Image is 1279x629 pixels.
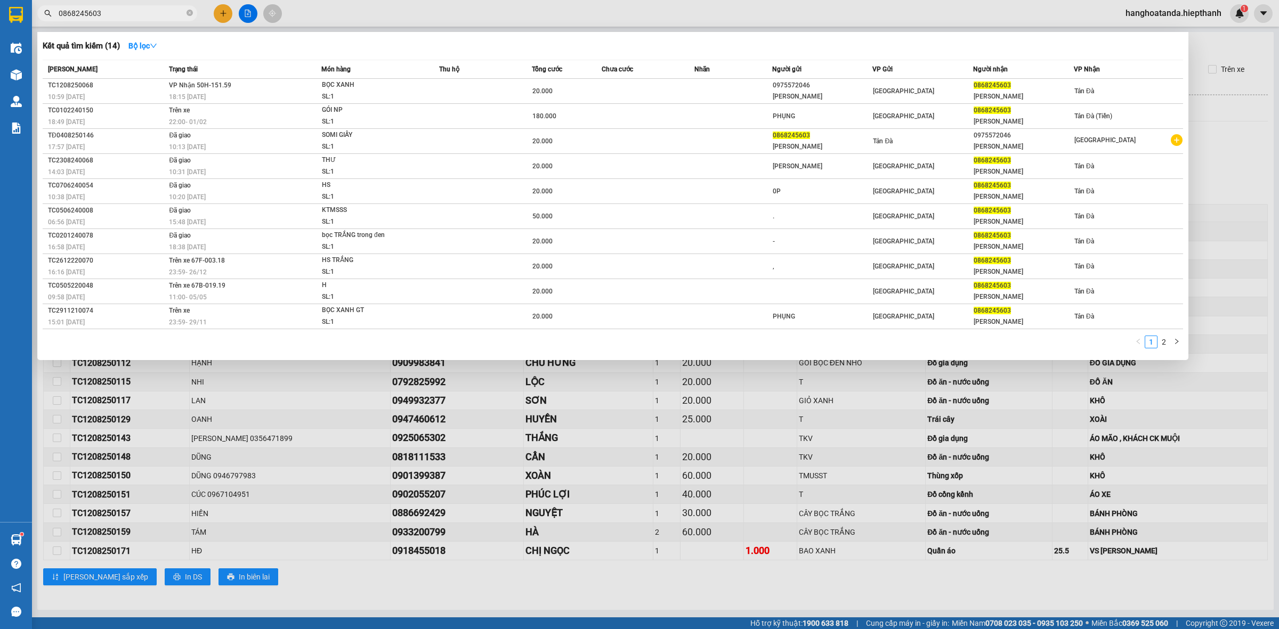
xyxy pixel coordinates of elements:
[974,291,1073,303] div: [PERSON_NAME]
[322,191,402,203] div: SL: 1
[974,157,1011,164] span: 0868245603
[974,307,1011,314] span: 0868245603
[1171,134,1183,146] span: plus-circle
[773,311,872,322] div: PHỤNG
[11,122,22,134] img: solution-icon
[532,137,553,145] span: 20.000
[532,187,553,195] span: 20.000
[322,166,402,178] div: SL: 1
[773,141,872,152] div: [PERSON_NAME]
[48,218,85,226] span: 06:56 [DATE]
[169,268,207,276] span: 23:59 - 26/12
[322,79,402,91] div: BỌC XANH
[169,132,191,139] span: Đã giao
[322,291,402,303] div: SL: 1
[48,80,166,91] div: TC1208250068
[169,93,206,101] span: 18:15 [DATE]
[20,533,23,536] sup: 1
[973,66,1008,73] span: Người nhận
[322,154,402,166] div: THƯ
[873,187,934,195] span: [GEOGRAPHIC_DATA]
[974,282,1011,289] span: 0868245603
[48,205,166,216] div: TC0506240008
[1074,313,1094,320] span: Tản Đà
[48,305,166,316] div: TC2911210074
[169,232,191,239] span: Đã giao
[321,66,351,73] span: Món hàng
[1074,66,1100,73] span: VP Nhận
[1158,336,1170,348] a: 2
[322,179,402,191] div: HS
[694,66,710,73] span: Nhãn
[872,66,893,73] span: VP Gửi
[322,316,402,328] div: SL: 1
[169,218,206,226] span: 15:48 [DATE]
[11,534,22,545] img: warehouse-icon
[169,157,191,164] span: Đã giao
[48,66,98,73] span: [PERSON_NAME]
[974,316,1073,328] div: [PERSON_NAME]
[48,118,85,126] span: 18:49 [DATE]
[322,129,402,141] div: SOMI GIẤY
[1132,336,1145,348] li: Previous Page
[773,186,872,197] div: 0P
[48,268,85,276] span: 16:16 [DATE]
[1132,336,1145,348] button: left
[48,243,85,251] span: 16:58 [DATE]
[873,137,893,145] span: Tản Đà
[48,168,85,176] span: 14:03 [DATE]
[48,318,85,326] span: 15:01 [DATE]
[43,40,120,52] h3: Kết quả tìm kiếm ( 14 )
[974,266,1073,277] div: [PERSON_NAME]
[120,37,166,54] button: Bộ lọcdown
[11,583,21,593] span: notification
[322,305,402,316] div: BỌC XANH GT
[439,66,459,73] span: Thu hộ
[11,43,22,54] img: warehouse-icon
[1135,338,1142,345] span: left
[169,81,231,89] span: VP Nhận 50H-151.59
[773,111,872,122] div: PHỤNG
[11,96,22,107] img: warehouse-icon
[322,266,402,278] div: SL: 1
[44,10,52,17] span: search
[48,180,166,191] div: TC0706240054
[873,313,934,320] span: [GEOGRAPHIC_DATA]
[1145,336,1157,348] a: 1
[322,91,402,103] div: SL: 1
[322,141,402,153] div: SL: 1
[169,207,191,214] span: Đã giao
[169,168,206,176] span: 10:31 [DATE]
[532,66,562,73] span: Tổng cước
[1074,187,1094,195] span: Tản Đà
[48,143,85,151] span: 17:57 [DATE]
[532,213,553,220] span: 50.000
[974,130,1073,141] div: 0975572046
[773,132,810,139] span: 0868245603
[150,42,157,50] span: down
[974,166,1073,177] div: [PERSON_NAME]
[48,280,166,291] div: TC0505220048
[1074,263,1094,270] span: Tản Đà
[974,116,1073,127] div: [PERSON_NAME]
[773,161,872,172] div: [PERSON_NAME]
[169,282,225,289] span: Trên xe 67B-019.19
[773,236,872,247] div: -
[322,230,402,241] div: bọc TRẮNG trong đen
[11,607,21,617] span: message
[322,280,402,291] div: H
[974,216,1073,227] div: [PERSON_NAME]
[532,87,553,95] span: 20.000
[169,243,206,251] span: 18:38 [DATE]
[187,9,193,19] span: close-circle
[532,112,556,120] span: 180.000
[1157,336,1170,348] li: 2
[532,313,553,320] span: 20.000
[1074,136,1136,144] span: [GEOGRAPHIC_DATA]
[974,141,1073,152] div: [PERSON_NAME]
[1170,336,1183,348] li: Next Page
[974,81,1011,89] span: 0868245603
[1074,238,1094,245] span: Tản Đà
[532,238,553,245] span: 20.000
[169,307,190,314] span: Trên xe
